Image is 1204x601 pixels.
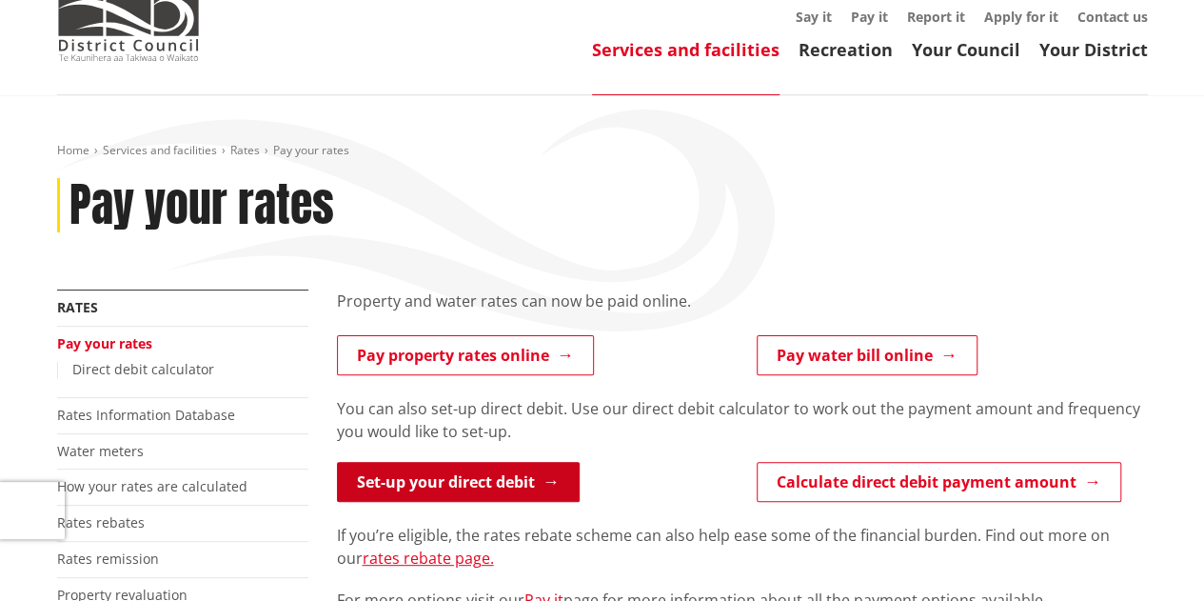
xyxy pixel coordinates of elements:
h1: Pay your rates [69,178,334,233]
a: Rates [230,142,260,158]
a: Set-up your direct debit [337,462,580,502]
a: How your rates are calculated [57,477,247,495]
a: Recreation [799,38,893,61]
a: Report it [907,8,965,26]
a: Say it [796,8,832,26]
a: Water meters [57,442,144,460]
a: Pay it [851,8,888,26]
p: You can also set-up direct debit. Use our direct debit calculator to work out the payment amount ... [337,397,1148,443]
a: Your District [1039,38,1148,61]
a: Home [57,142,89,158]
nav: breadcrumb [57,143,1148,159]
a: Rates remission [57,550,159,568]
iframe: Messenger Launcher [1116,521,1185,590]
a: Pay water bill online [757,335,977,375]
a: Rates Information Database [57,406,235,424]
div: Property and water rates can now be paid online. [337,290,1148,335]
a: Rates [57,298,98,316]
a: Apply for it [984,8,1058,26]
a: Your Council [912,38,1020,61]
a: Rates rebates [57,513,145,531]
a: Pay property rates online [337,335,594,375]
p: If you’re eligible, the rates rebate scheme can also help ease some of the financial burden. Find... [337,524,1148,570]
a: Services and facilities [592,38,780,61]
a: Calculate direct debit payment amount [757,462,1121,502]
a: Pay your rates [57,334,152,352]
a: Services and facilities [103,142,217,158]
span: Pay your rates [273,142,349,158]
a: rates rebate page. [363,548,494,569]
a: Direct debit calculator [72,360,214,378]
a: Contact us [1077,8,1148,26]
